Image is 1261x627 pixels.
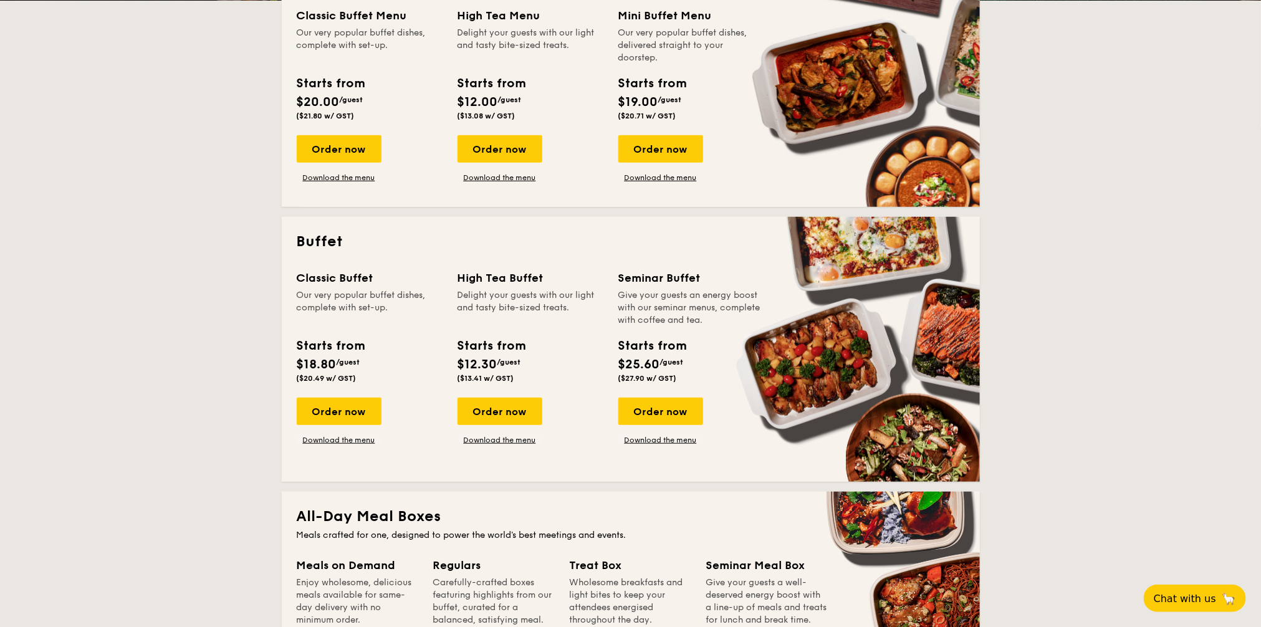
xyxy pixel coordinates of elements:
[618,112,676,120] span: ($20.71 w/ GST)
[297,557,418,574] div: Meals on Demand
[706,577,828,626] div: Give your guests a well-deserved energy boost with a line-up of meals and treats for lunch and br...
[297,269,443,287] div: Classic Buffet
[337,358,360,366] span: /guest
[297,95,340,110] span: $20.00
[618,269,764,287] div: Seminar Buffet
[458,289,603,327] div: Delight your guests with our light and tasty bite-sized treats.
[498,95,522,104] span: /guest
[458,173,542,183] a: Download the menu
[1154,593,1216,605] span: Chat with us
[458,135,542,163] div: Order now
[458,398,542,425] div: Order now
[458,374,514,383] span: ($13.41 w/ GST)
[297,74,365,93] div: Starts from
[458,7,603,24] div: High Tea Menu
[618,289,764,327] div: Give your guests an energy boost with our seminar menus, complete with coffee and tea.
[706,557,828,574] div: Seminar Meal Box
[618,7,764,24] div: Mini Buffet Menu
[458,112,515,120] span: ($13.08 w/ GST)
[297,435,381,445] a: Download the menu
[570,557,691,574] div: Treat Box
[618,357,660,372] span: $25.60
[1144,585,1246,612] button: Chat with us🦙
[658,95,682,104] span: /guest
[618,74,686,93] div: Starts from
[497,358,521,366] span: /guest
[458,357,497,372] span: $12.30
[618,337,686,355] div: Starts from
[297,374,357,383] span: ($20.49 w/ GST)
[570,577,691,626] div: Wholesome breakfasts and light bites to keep your attendees energised throughout the day.
[297,27,443,64] div: Our very popular buffet dishes, complete with set-up.
[618,435,703,445] a: Download the menu
[340,95,363,104] span: /guest
[618,173,703,183] a: Download the menu
[297,337,365,355] div: Starts from
[618,27,764,64] div: Our very popular buffet dishes, delivered straight to your doorstep.
[618,135,703,163] div: Order now
[297,135,381,163] div: Order now
[458,269,603,287] div: High Tea Buffet
[618,95,658,110] span: $19.00
[458,95,498,110] span: $12.00
[1221,591,1236,606] span: 🦙
[297,398,381,425] div: Order now
[297,173,381,183] a: Download the menu
[433,557,555,574] div: Regulars
[660,358,684,366] span: /guest
[297,112,355,120] span: ($21.80 w/ GST)
[297,232,965,252] h2: Buffet
[433,577,555,626] div: Carefully-crafted boxes featuring highlights from our buffet, curated for a balanced, satisfying ...
[297,357,337,372] span: $18.80
[297,507,965,527] h2: All-Day Meal Boxes
[458,27,603,64] div: Delight your guests with our light and tasty bite-sized treats.
[458,337,525,355] div: Starts from
[458,435,542,445] a: Download the menu
[297,7,443,24] div: Classic Buffet Menu
[297,529,965,542] div: Meals crafted for one, designed to power the world's best meetings and events.
[297,577,418,626] div: Enjoy wholesome, delicious meals available for same-day delivery with no minimum order.
[618,374,677,383] span: ($27.90 w/ GST)
[458,74,525,93] div: Starts from
[618,398,703,425] div: Order now
[297,289,443,327] div: Our very popular buffet dishes, complete with set-up.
